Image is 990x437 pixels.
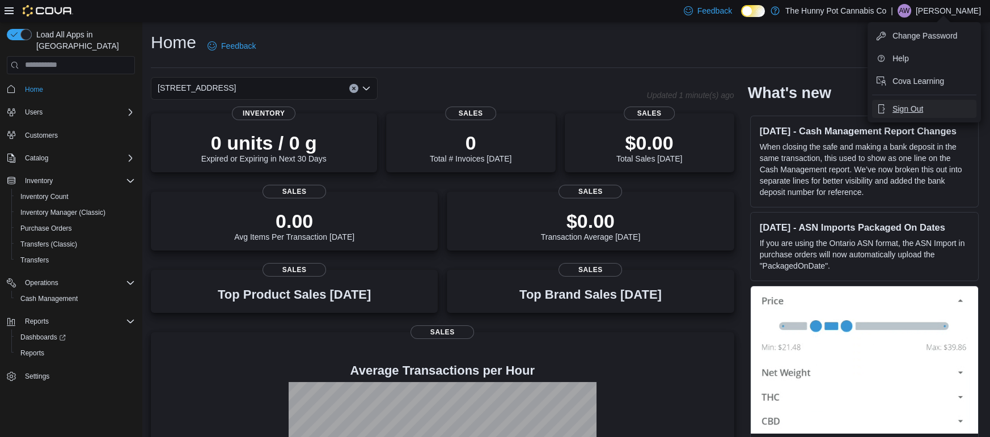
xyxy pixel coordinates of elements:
span: Transfers (Classic) [16,237,135,251]
span: Sales [445,107,496,120]
p: | [891,4,893,18]
span: Catalog [20,151,135,165]
span: AW [899,4,909,18]
span: Settings [20,369,135,383]
button: Purchase Orders [11,220,139,236]
span: Reports [20,315,135,328]
span: Home [20,82,135,96]
button: Users [2,104,139,120]
a: Cash Management [16,292,82,306]
button: Catalog [2,150,139,166]
span: Users [20,105,135,119]
p: If you are using the Ontario ASN format, the ASN Import in purchase orders will now automatically... [760,237,969,271]
button: Customers [2,127,139,143]
button: Cash Management [11,291,139,307]
div: Expired or Expiring in Next 30 Days [201,131,327,163]
span: Users [25,108,43,117]
p: When closing the safe and making a bank deposit in the same transaction, this used to show as one... [760,141,969,198]
a: Transfers (Classic) [16,237,82,251]
span: Help [892,53,909,64]
button: Catalog [20,151,53,165]
h3: [DATE] - ASN Imports Packaged On Dates [760,222,969,233]
span: Inventory Manager (Classic) [20,208,105,217]
span: Sales [559,185,622,198]
button: Reports [20,315,53,328]
span: Inventory [20,174,135,188]
span: Inventory Count [20,192,69,201]
span: Sign Out [892,103,923,114]
a: Inventory Count [16,190,73,203]
a: Customers [20,129,62,142]
button: Inventory Count [11,189,139,205]
span: Feedback [221,40,256,52]
button: Reports [2,313,139,329]
p: $0.00 [541,210,641,232]
button: Operations [20,276,63,290]
button: Inventory [2,173,139,189]
button: Help [872,49,976,67]
span: Transfers [16,253,135,267]
span: Dashboards [16,330,135,344]
h3: Top Brand Sales [DATE] [519,288,662,302]
button: Users [20,105,47,119]
a: Reports [16,346,49,360]
h3: Top Product Sales [DATE] [218,288,371,302]
p: 0.00 [234,210,354,232]
span: Sales [624,107,675,120]
p: 0 units / 0 g [201,131,327,154]
span: Home [25,85,43,94]
span: Catalog [25,154,48,163]
span: Sales [411,325,474,339]
a: Dashboards [11,329,139,345]
div: Transaction Average [DATE] [541,210,641,241]
span: Cash Management [20,294,78,303]
p: $0.00 [616,131,682,154]
a: Home [20,83,48,96]
p: 0 [430,131,511,154]
span: Cova Learning [892,75,944,87]
span: Inventory [232,107,295,120]
button: Operations [2,275,139,291]
button: Transfers [11,252,139,268]
span: Inventory [25,176,53,185]
span: Feedback [697,5,732,16]
span: Transfers [20,256,49,265]
span: Load All Apps in [GEOGRAPHIC_DATA] [32,29,135,52]
a: Settings [20,370,54,383]
button: Inventory [20,174,57,188]
button: Transfers (Classic) [11,236,139,252]
span: Reports [16,346,135,360]
p: Updated 1 minute(s) ago [646,91,734,100]
h2: What's new [748,84,831,102]
span: Sales [263,263,326,277]
a: Transfers [16,253,53,267]
button: Cova Learning [872,72,976,90]
button: Reports [11,345,139,361]
span: Customers [20,128,135,142]
img: Cova [23,5,73,16]
div: Total Sales [DATE] [616,131,682,163]
h1: Home [151,31,196,54]
p: The Hunny Pot Cannabis Co [785,4,886,18]
button: Settings [2,368,139,384]
span: Purchase Orders [16,222,135,235]
h3: [DATE] - Cash Management Report Changes [760,125,969,137]
button: Change Password [872,27,976,45]
span: Settings [25,372,49,381]
span: Purchase Orders [20,224,72,233]
span: Inventory Manager (Classic) [16,206,135,219]
a: Feedback [203,35,260,57]
span: Operations [25,278,58,287]
span: Change Password [892,30,957,41]
div: Avg Items Per Transaction [DATE] [234,210,354,241]
span: Cash Management [16,292,135,306]
span: Transfers (Classic) [20,240,77,249]
nav: Complex example [7,77,135,414]
a: Dashboards [16,330,70,344]
span: [STREET_ADDRESS] [158,81,236,95]
h4: Average Transactions per Hour [160,364,725,377]
a: Purchase Orders [16,222,77,235]
button: Open list of options [362,84,371,93]
span: Sales [559,263,622,277]
button: Home [2,81,139,97]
